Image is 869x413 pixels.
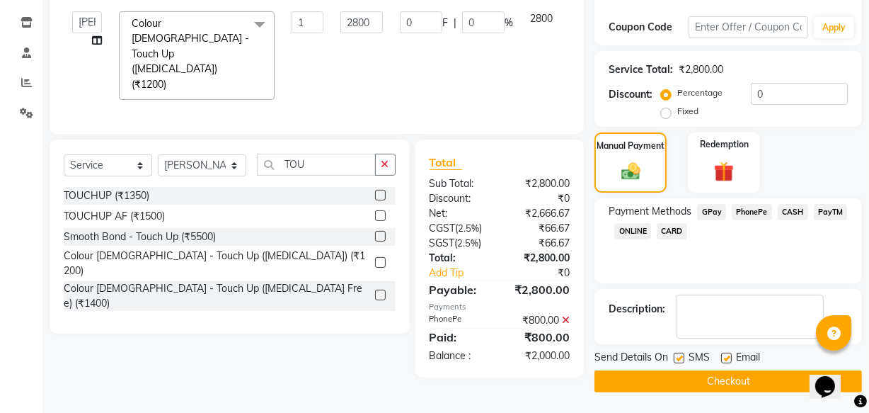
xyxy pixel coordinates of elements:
span: SGST [430,237,455,249]
div: ₹2,800.00 [500,176,580,191]
span: PayTM [814,204,848,220]
span: CARD [657,223,687,239]
div: ( ) [419,236,500,251]
div: ₹2,800.00 [500,281,580,298]
span: % [505,16,513,30]
div: Balance : [419,349,500,363]
div: Payable: [419,281,500,298]
span: Total [430,155,462,170]
a: Add Tip [419,266,513,281]
iframe: chat widget [810,356,855,399]
span: SMS [689,350,710,368]
div: ₹66.67 [500,221,580,236]
span: Payment Methods [609,204,691,219]
div: Smooth Bond - Touch Up (₹5500) [64,230,216,244]
span: CGST [430,222,456,234]
input: Search or Scan [257,154,376,176]
div: Total: [419,251,500,266]
div: TOUCHUP (₹1350) [64,188,149,203]
div: Discount: [609,87,652,102]
input: Enter Offer / Coupon Code [689,16,808,38]
div: ₹2,666.67 [500,206,580,221]
label: Redemption [700,138,749,151]
div: Description: [609,302,665,317]
div: ₹2,800.00 [500,251,580,266]
div: ( ) [419,221,500,236]
label: Manual Payment [597,140,664,152]
span: Send Details On [594,350,668,368]
div: Paid: [419,329,500,346]
span: GPay [697,204,726,220]
div: Net: [419,206,500,221]
div: Discount: [419,191,500,206]
span: 2800 [530,12,553,25]
span: | [454,16,456,30]
div: Payments [430,301,570,313]
span: 2.5% [458,237,479,249]
label: Percentage [677,86,723,99]
div: Sub Total: [419,176,500,191]
div: Colour [DEMOGRAPHIC_DATA] - Touch Up ([MEDICAL_DATA]) (₹1200) [64,249,369,278]
div: Coupon Code [609,20,689,35]
span: 2.5% [459,222,480,234]
div: Service Total: [609,62,673,77]
div: ₹0 [513,266,580,281]
div: ₹66.67 [500,236,580,251]
a: x [166,78,173,91]
div: ₹2,000.00 [500,349,580,363]
span: ONLINE [614,223,651,239]
span: Colour [DEMOGRAPHIC_DATA] - Touch Up ([MEDICAL_DATA]) (₹1200) [132,17,249,91]
span: CASH [778,204,808,220]
button: Apply [814,17,854,38]
button: Checkout [594,370,862,392]
label: Fixed [677,105,698,118]
div: Colour [DEMOGRAPHIC_DATA] - Touch Up ([MEDICAL_DATA] Free) (₹1400) [64,281,369,311]
div: PhonePe [419,313,500,328]
div: ₹800.00 [500,313,580,328]
img: _cash.svg [616,161,646,183]
span: F [442,16,448,30]
div: ₹0 [500,191,580,206]
span: Email [736,350,760,368]
span: PhonePe [732,204,772,220]
div: ₹800.00 [500,329,580,346]
div: TOUCHUP AF (₹1500) [64,209,165,224]
div: ₹2,800.00 [679,62,723,77]
img: _gift.svg [708,159,740,184]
